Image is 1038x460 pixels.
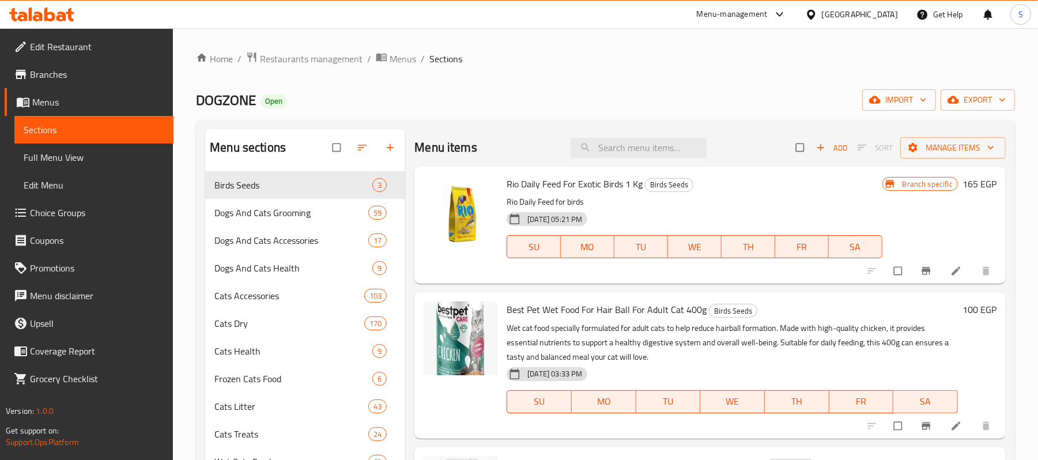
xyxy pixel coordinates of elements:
[424,301,497,375] img: Best Pet Wet Food For Hair Ball For Adult Cat 400g
[372,344,387,358] div: items
[507,195,882,209] p: Rio Daily Feed for birds
[705,393,760,410] span: WE
[6,404,34,418] span: Version:
[24,150,164,164] span: Full Menu View
[30,316,164,330] span: Upsell
[30,289,164,303] span: Menu disclaimer
[421,52,425,66] li: /
[196,51,1015,66] nav: breadcrumb
[205,199,405,227] div: Dogs And Cats Grooming59
[834,393,889,410] span: FR
[30,206,164,220] span: Choice Groups
[619,239,663,255] span: TU
[512,393,567,410] span: SU
[833,239,878,255] span: SA
[829,235,882,258] button: SA
[813,139,850,157] span: Add item
[765,390,829,413] button: TH
[30,261,164,275] span: Promotions
[5,61,173,88] a: Branches
[822,8,898,21] div: [GEOGRAPHIC_DATA]
[726,239,771,255] span: TH
[862,89,936,111] button: import
[260,52,363,66] span: Restaurants management
[850,139,900,157] span: Select section first
[196,52,233,66] a: Home
[871,93,927,107] span: import
[369,208,386,218] span: 59
[565,239,610,255] span: MO
[561,235,614,258] button: MO
[368,233,387,247] div: items
[32,95,164,109] span: Menus
[369,235,386,246] span: 17
[5,337,173,365] a: Coverage Report
[205,420,405,448] div: Cats Treats24
[816,141,847,154] span: Add
[214,178,372,192] div: Birds Seeds
[372,372,387,386] div: items
[214,427,368,441] span: Cats Treats
[214,233,368,247] span: Dogs And Cats Accessories
[645,178,693,192] div: Birds Seeds
[914,258,941,284] button: Branch-specific-item
[646,178,693,191] span: Birds Seeds
[372,261,387,275] div: items
[364,289,387,303] div: items
[507,235,561,258] button: SU
[365,291,386,301] span: 103
[576,393,632,410] span: MO
[214,261,372,275] div: Dogs And Cats Health
[30,40,164,54] span: Edit Restaurant
[390,52,416,66] span: Menus
[523,214,587,225] span: [DATE] 05:21 PM
[813,139,850,157] button: Add
[367,52,371,66] li: /
[14,116,173,144] a: Sections
[373,346,386,357] span: 9
[214,399,368,413] span: Cats Litter
[829,390,894,413] button: FR
[950,93,1006,107] span: export
[572,390,636,413] button: MO
[914,413,941,439] button: Branch-specific-item
[887,415,911,437] span: Select to update
[196,87,256,113] span: DOGZONE
[30,67,164,81] span: Branches
[950,265,964,277] a: Edit menu item
[205,337,405,365] div: Cats Health9
[368,399,387,413] div: items
[722,235,775,258] button: TH
[214,372,372,386] span: Frozen Cats Food
[962,176,997,192] h6: 165 EGP
[376,51,416,66] a: Menus
[246,51,363,66] a: Restaurants management
[5,227,173,254] a: Coupons
[205,282,405,310] div: Cats Accessories103
[30,233,164,247] span: Coupons
[214,316,364,330] span: Cats Dry
[668,235,722,258] button: WE
[973,413,1001,439] button: delete
[507,301,707,318] span: Best Pet Wet Food For Hair Ball For Adult Cat 400g
[205,227,405,254] div: Dogs And Cats Accessories17
[214,344,372,358] div: Cats Health
[414,139,477,156] h2: Menu items
[6,423,59,438] span: Get support on:
[205,310,405,337] div: Cats Dry170
[24,123,164,137] span: Sections
[378,135,405,160] button: Add section
[237,52,241,66] li: /
[789,137,813,159] span: Select section
[5,33,173,61] a: Edit Restaurant
[373,263,386,274] span: 9
[941,89,1015,111] button: export
[369,429,386,440] span: 24
[900,137,1006,159] button: Manage items
[214,289,364,303] span: Cats Accessories
[5,365,173,393] a: Grocery Checklist
[372,178,387,192] div: items
[14,171,173,199] a: Edit Menu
